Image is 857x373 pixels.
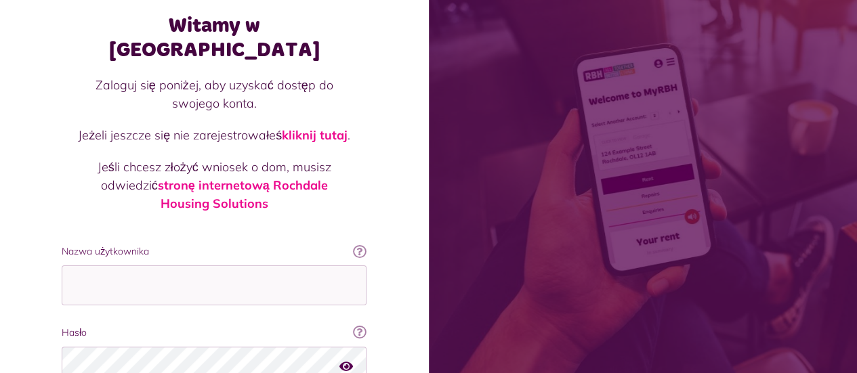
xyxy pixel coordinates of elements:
[96,77,333,111] font: Zaloguj się poniżej, aby uzyskać dostęp do swojego konta.
[78,127,282,143] font: Jeżeli jeszcze się nie zarejestrowałeś
[158,177,328,211] a: stronę internetową Rochdale Housing Solutions
[348,127,350,143] font: .
[62,245,149,257] font: Nazwa użytkownika
[109,16,320,60] font: Witamy w [GEOGRAPHIC_DATA]
[282,127,348,143] a: kliknij tutaj
[62,326,87,338] font: Hasło
[98,159,331,193] font: Jeśli chcesz złożyć wniosek o dom, musisz odwiedzić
